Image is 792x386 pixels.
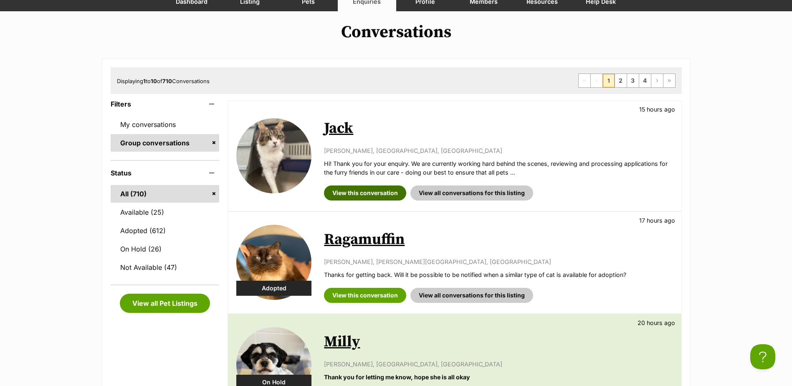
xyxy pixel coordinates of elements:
a: View this conversation [324,288,406,303]
a: All (710) [111,185,220,203]
a: Page 2 [615,74,627,87]
p: 17 hours ago [639,216,675,225]
a: View this conversation [324,185,406,201]
span: Page 1 [603,74,615,87]
strong: 710 [162,78,172,84]
img: Jack [236,118,311,193]
a: View all conversations for this listing [410,288,533,303]
strong: 10 [151,78,157,84]
a: View all Pet Listings [120,294,210,313]
p: [PERSON_NAME], [GEOGRAPHIC_DATA], [GEOGRAPHIC_DATA] [324,146,673,155]
a: Available (25) [111,203,220,221]
header: Status [111,169,220,177]
p: 20 hours ago [638,318,675,327]
p: Thank you for letting me know, hope she is all okay [324,373,673,381]
span: Displaying to of Conversations [117,78,210,84]
header: Filters [111,100,220,108]
a: Next page [651,74,663,87]
a: On Hold (26) [111,240,220,258]
a: Group conversations [111,134,220,152]
a: Page 4 [639,74,651,87]
a: Milly [324,333,360,351]
p: 15 hours ago [639,105,675,114]
p: Hi! Thank you for your enquiry. We are currently working hard behind the scenes, reviewing and pr... [324,159,673,177]
a: View all conversations for this listing [410,185,533,201]
a: Last page [663,74,675,87]
iframe: Help Scout Beacon - Open [750,344,775,369]
a: Not Available (47) [111,259,220,276]
img: Ragamuffin [236,225,311,300]
p: Thanks for getting back. Will it be possible to be notified when a similar type of cat is availab... [324,270,673,279]
p: [PERSON_NAME], [PERSON_NAME][GEOGRAPHIC_DATA], [GEOGRAPHIC_DATA] [324,257,673,266]
a: Ragamuffin [324,230,405,249]
span: Previous page [591,74,602,87]
strong: 1 [143,78,146,84]
p: [PERSON_NAME], [GEOGRAPHIC_DATA], [GEOGRAPHIC_DATA] [324,360,673,368]
a: Jack [324,119,353,138]
a: My conversations [111,116,220,133]
nav: Pagination [578,74,676,88]
div: Adopted [236,281,311,296]
a: Page 3 [627,74,639,87]
span: First page [579,74,590,87]
a: Adopted (612) [111,222,220,239]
